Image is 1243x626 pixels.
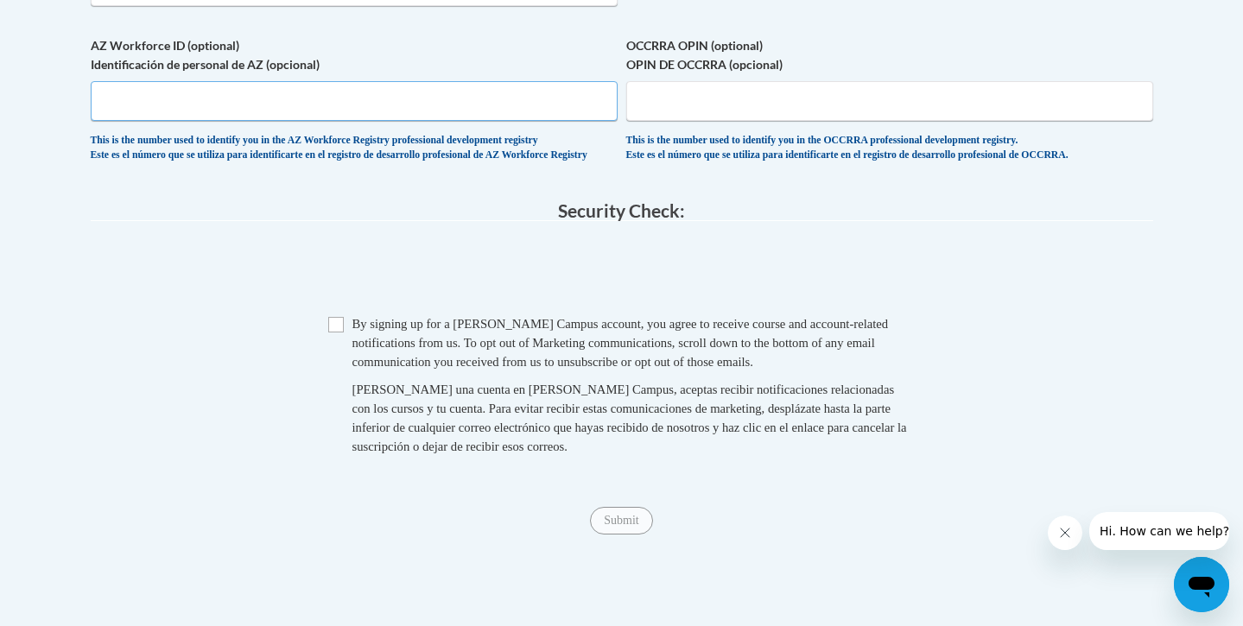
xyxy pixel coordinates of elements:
input: Submit [590,507,652,534]
iframe: Message from company [1089,512,1229,550]
label: OCCRRA OPIN (optional) OPIN DE OCCRRA (opcional) [626,36,1153,74]
iframe: Button to launch messaging window [1174,557,1229,612]
label: AZ Workforce ID (optional) Identificación de personal de AZ (opcional) [91,36,618,74]
span: By signing up for a [PERSON_NAME] Campus account, you agree to receive course and account-related... [352,317,889,369]
div: This is the number used to identify you in the OCCRRA professional development registry. Este es ... [626,134,1153,162]
iframe: reCAPTCHA [491,238,753,306]
div: This is the number used to identify you in the AZ Workforce Registry professional development reg... [91,134,618,162]
iframe: Close message [1048,515,1082,550]
span: Security Check: [558,199,685,221]
span: [PERSON_NAME] una cuenta en [PERSON_NAME] Campus, aceptas recibir notificaciones relacionadas con... [352,383,907,453]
